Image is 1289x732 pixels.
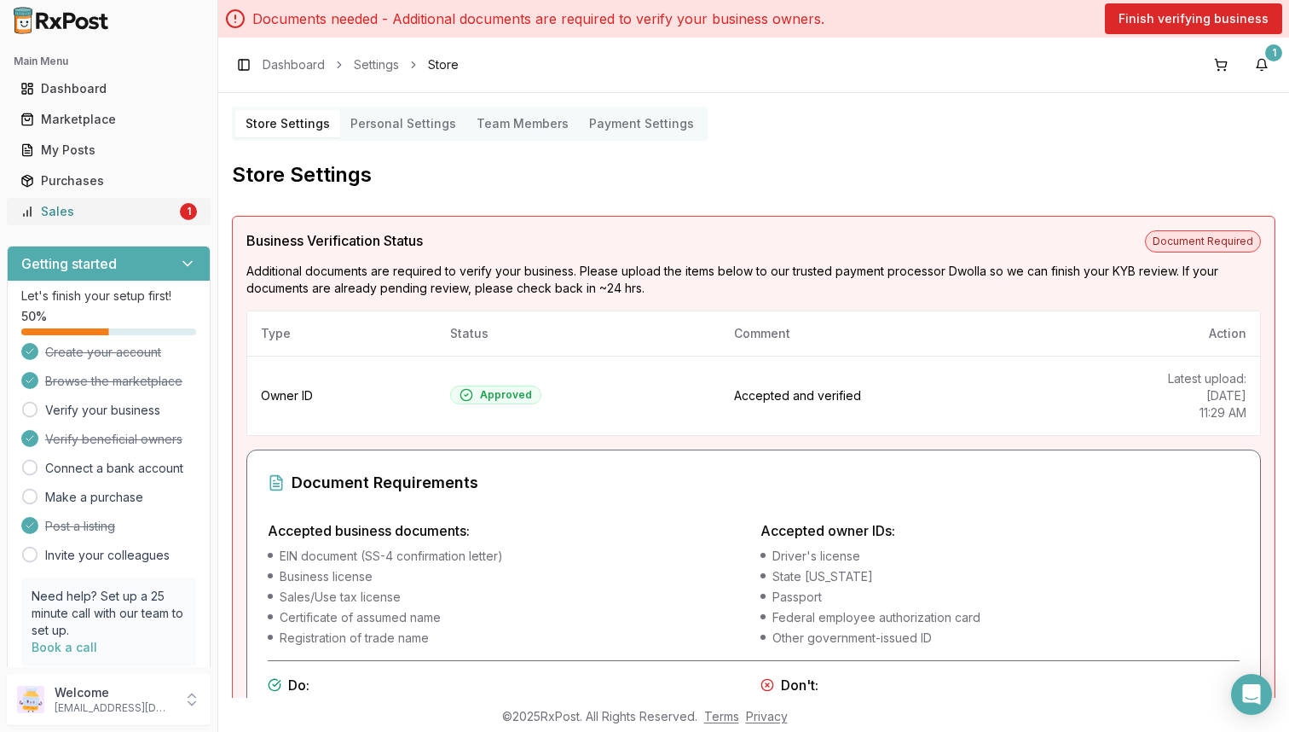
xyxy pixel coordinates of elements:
[45,518,115,535] span: Post a listing
[268,568,747,585] li: Business license
[268,589,747,606] li: Sales/Use tax license
[720,357,1090,436] td: Accepted and verified
[20,172,197,189] div: Purchases
[460,388,532,402] div: Approved
[17,686,44,713] img: User avatar
[760,589,1240,606] li: Passport
[45,344,161,361] span: Create your account
[32,640,97,654] a: Book a call
[268,520,747,541] h4: Accepted business documents:
[246,263,1261,297] p: Additional documents are required to verify your business. Please upload the items below to our t...
[7,7,116,34] img: RxPost Logo
[268,675,747,695] h4: Do:
[1105,3,1282,34] button: Finish verifying business
[579,110,704,137] button: Payment Settings
[45,489,143,506] a: Make a purchase
[746,709,788,723] a: Privacy
[263,56,459,73] nav: breadcrumb
[760,568,1240,585] li: State [US_STATE]
[232,161,1275,189] h2: Store Settings
[20,111,197,128] div: Marketplace
[14,166,204,196] a: Purchases
[268,609,747,626] li: Certificate of assumed name
[760,520,1240,541] h4: Accepted owner IDs:
[268,471,1240,495] div: Document Requirements
[14,104,204,135] a: Marketplace
[246,230,423,251] span: Business Verification Status
[7,198,211,225] button: Sales1
[45,402,160,419] a: Verify your business
[1248,51,1275,78] button: 1
[1231,674,1272,715] div: Open Intercom Messenger
[247,357,436,436] td: Owner ID
[32,588,186,639] p: Need help? Set up a 25 minute call with our team to set up.
[14,135,204,166] a: My Posts
[760,675,1240,695] h4: Don't:
[760,548,1240,565] li: Driver's license
[7,75,211,102] button: Dashboard
[7,106,211,133] button: Marketplace
[20,80,197,97] div: Dashboard
[21,308,47,325] span: 50 %
[14,55,204,68] h2: Main Menu
[20,142,197,159] div: My Posts
[180,203,197,220] div: 1
[45,547,170,564] a: Invite your colleagues
[263,56,325,73] a: Dashboard
[45,373,182,390] span: Browse the marketplace
[14,196,204,227] a: Sales1
[354,56,399,73] a: Settings
[7,137,211,164] button: My Posts
[340,110,466,137] button: Personal Settings
[704,709,739,723] a: Terms
[1265,44,1282,61] div: 1
[21,253,117,274] h3: Getting started
[466,110,579,137] button: Team Members
[268,630,747,647] li: Registration of trade name
[45,460,183,477] a: Connect a bank account
[428,56,459,73] span: Store
[268,548,747,565] li: EIN document (SS-4 confirmation letter)
[55,684,173,701] p: Welcome
[720,311,1090,357] th: Comment
[247,311,436,357] th: Type
[1145,230,1261,253] span: Document Required
[14,73,204,104] a: Dashboard
[252,9,824,29] p: Documents needed - Additional documents are required to verify your business owners.
[7,167,211,195] button: Purchases
[55,701,173,715] p: [EMAIL_ADDRESS][DOMAIN_NAME]
[235,110,340,137] button: Store Settings
[45,431,182,448] span: Verify beneficial owners
[760,609,1240,626] li: Federal employee authorization card
[1103,370,1246,421] p: Latest upload: [DATE] 11:29 AM
[760,630,1240,647] li: Other government-issued ID
[1090,311,1260,357] th: Action
[20,203,176,220] div: Sales
[21,288,196,305] p: Let's finish your setup first!
[436,311,720,357] th: Status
